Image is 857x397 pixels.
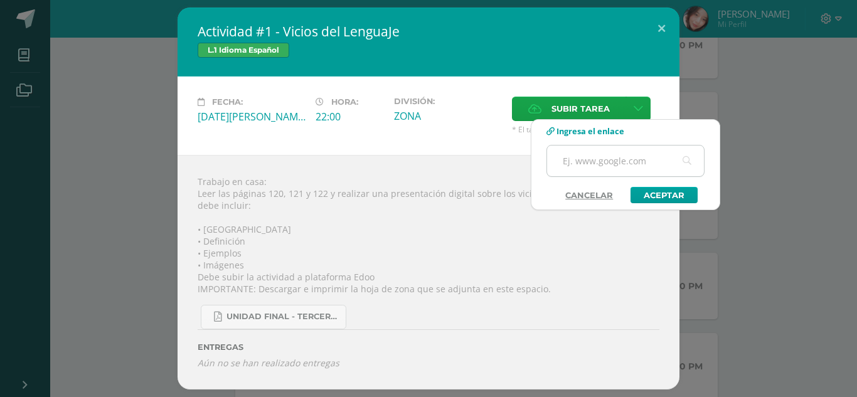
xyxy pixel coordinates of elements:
input: Ej. www.google.com [547,146,704,176]
button: Close (Esc) [644,8,679,50]
a: UNIDAD FINAL - TERCERO BASICO A-B-C.pdf [201,305,346,329]
span: UNIDAD FINAL - TERCERO BASICO A-B-C.pdf [226,312,339,322]
h2: Actividad #1 - Vicios del LenguaJe [198,23,659,40]
span: Ingresa el enlace [556,125,624,137]
i: Aún no se han realizado entregas [198,357,659,369]
span: * El tamaño máximo permitido es 50 MB [512,124,659,135]
span: Hora: [331,97,358,107]
div: 22:00 [316,110,384,124]
div: Trabajo en casa: Leer las páginas 120, 121 y 122 y realizar una presentación digital sobre los vi... [178,155,679,389]
div: [DATE][PERSON_NAME] [198,110,306,124]
div: ZONA [394,109,502,123]
span: Fecha: [212,97,243,107]
label: ENTREGAS [198,342,659,352]
span: Subir tarea [551,97,610,120]
span: L.1 Idioma Español [198,43,289,58]
a: Cancelar [553,187,625,203]
a: Aceptar [631,187,698,203]
label: División: [394,97,502,106]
